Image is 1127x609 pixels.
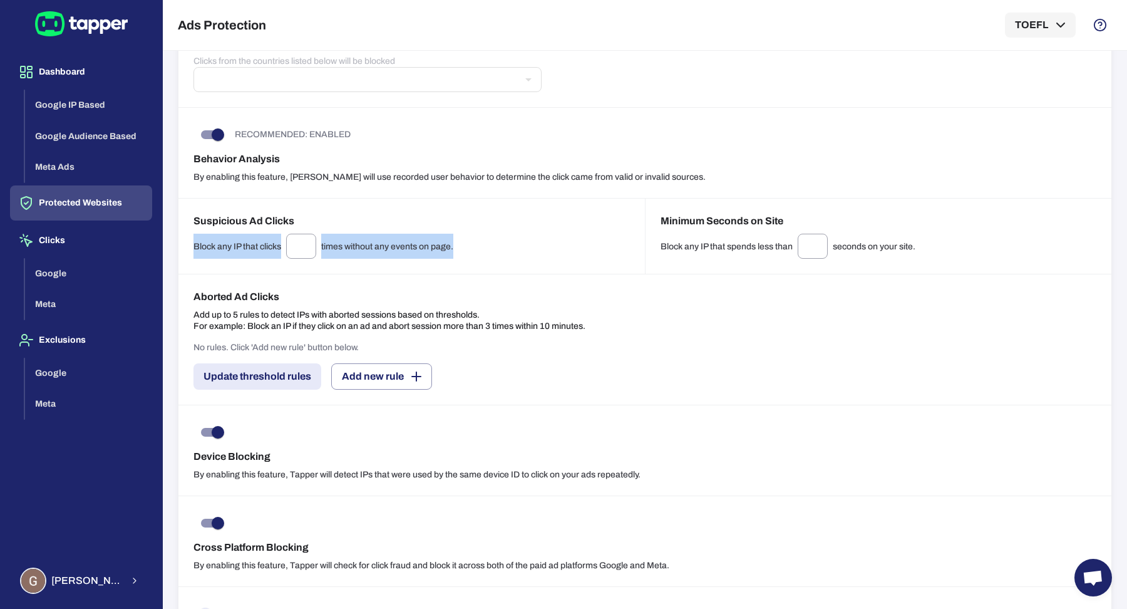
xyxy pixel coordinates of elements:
button: Google Audience Based [25,121,152,152]
a: Open chat [1074,559,1112,596]
a: Google [25,367,152,377]
button: Guillaume Lebelle[PERSON_NAME] Lebelle [10,563,152,599]
h6: Suspicious Ad Clicks [193,214,630,229]
button: Exclusions [10,323,152,358]
a: Exclusions [10,334,152,345]
h6: Device Blocking [193,449,1096,464]
button: Protected Websites [10,185,152,221]
p: No rules. Click 'Add new rule' button below. [193,342,359,353]
h6: Behavior Analysis [193,152,1096,167]
button: Meta [25,289,152,320]
h5: Ads Protection [178,18,266,33]
a: Clicks [10,234,152,245]
a: Meta Ads [25,161,152,172]
a: Google IP Based [25,99,152,110]
span: [PERSON_NAME] Lebelle [51,575,122,587]
a: Meta [25,398,152,409]
h6: Cross Platform Blocking [193,540,1096,555]
p: By enabling this feature, Tapper will check for click fraud and block it across both of the paid ... [193,560,1096,571]
a: Protected Websites [10,197,152,207]
h6: Aborted Ad Clicks [193,289,585,304]
a: Meta [25,298,152,309]
p: By enabling this feature, [PERSON_NAME] will use recorded user behavior to determine the click ca... [193,172,1096,183]
p: RECOMMENDED: ENABLED [235,129,351,140]
a: Dashboard [10,66,152,76]
h6: Minimum Seconds on Site [661,214,1097,229]
a: Google [25,267,152,278]
button: Google IP Based [25,90,152,121]
button: Add new rule [331,363,432,390]
div: Block any IP that clicks times without any events on page. [193,234,630,259]
button: Update threshold rules [193,363,321,390]
p: Add up to 5 rules to detect IPs with aborted sessions based on thresholds. For example: Block an ... [193,310,585,332]
img: Guillaume Lebelle [21,569,45,593]
button: Dashboard [10,55,152,90]
button: Google [25,358,152,389]
button: Google [25,258,152,289]
a: Google Audience Based [25,130,152,140]
button: Clicks [10,223,152,258]
button: Meta Ads [25,152,152,183]
div: Block any IP that spends less than seconds on your site. [661,234,1097,259]
p: By enabling this feature, Tapper will detect IPs that were used by the same device ID to click on... [193,469,1096,481]
button: Meta [25,388,152,420]
button: TOEFL [1005,13,1076,38]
